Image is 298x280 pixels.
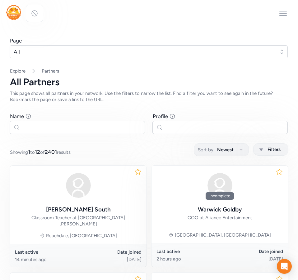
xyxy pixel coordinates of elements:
[78,249,142,255] div: Date joined
[268,146,281,153] span: Filters
[206,192,234,200] div: Incomplete
[277,259,292,274] div: Open Intercom Messenger
[63,171,93,200] img: avatar38fbb18c.svg
[10,77,288,88] div: All Partners
[156,248,220,255] div: Last active
[10,37,22,44] div: Page
[45,149,57,155] span: 2401
[15,215,142,227] div: Classroom Teacher at [GEOGRAPHIC_DATA][PERSON_NAME]
[156,256,220,262] div: 2 hours ago
[78,256,142,263] div: [DATE]
[10,68,288,74] nav: Breadcrumb
[175,232,271,238] div: [GEOGRAPHIC_DATA], [GEOGRAPHIC_DATA]
[10,90,288,103] div: This page shows all partners in your network. Use the filters to narrow the list. Find a filter y...
[28,149,30,155] span: 1
[10,148,71,156] span: Showing to of results
[198,205,242,214] div: Warwick Goldby
[10,68,26,74] a: Explore
[198,146,215,153] span: Sort by:
[10,113,24,120] div: Name
[42,68,59,74] a: Partners
[188,215,252,221] div: COO at Alliance Entertainment
[6,5,21,20] img: logo
[194,143,249,156] button: Sort by:Newest
[10,45,288,58] button: All
[15,256,78,263] div: 14 minutes ago
[220,256,283,262] div: [DATE]
[153,113,168,120] div: Profile
[14,48,275,56] span: All
[46,233,117,239] div: Roachdale, [GEOGRAPHIC_DATA]
[15,249,78,255] div: Last active
[205,171,235,200] img: avatar38fbb18c.svg
[217,146,234,153] span: Newest
[220,248,283,255] div: Date joined
[46,205,111,214] div: [PERSON_NAME] South
[35,149,40,155] span: 12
